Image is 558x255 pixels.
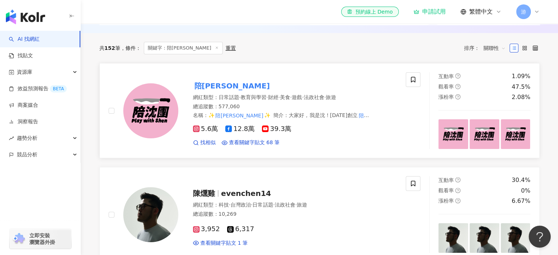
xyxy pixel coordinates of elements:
img: KOL Avatar [123,187,178,242]
span: 法政社會 [304,94,324,100]
div: 47.5% [512,83,530,91]
a: 找相似 [193,139,216,146]
iframe: Help Scout Beacon - Open [529,226,551,248]
span: 互動率 [438,73,454,79]
span: question-circle [455,73,460,79]
a: 查看關鍵字貼文 68 筆 [222,139,280,146]
div: 總追蹤數 ： 10,269 [193,211,397,218]
div: 網紅類型 ： [193,94,397,101]
span: question-circle [455,188,460,193]
a: 申請試用 [413,8,446,15]
span: · [295,202,297,208]
img: chrome extension [12,233,26,245]
span: 關聯性 [484,42,506,54]
span: 科技 [219,202,229,208]
span: 游 [521,8,526,16]
img: post-image [501,119,530,149]
span: 查看關鍵字貼文 1 筆 [200,240,248,247]
span: 6,317 [227,225,254,233]
span: 資源庫 [17,64,32,80]
span: 競品分析 [17,146,37,163]
span: 漲粉率 [438,198,454,204]
span: 美食 [280,94,290,100]
div: 30.4% [512,176,530,184]
span: ✨ [264,112,270,118]
div: 預約線上 Demo [347,8,393,15]
span: 關鍵字：陪[PERSON_NAME] [144,42,223,54]
span: 大家好，我是沈！[DATE]創立 [289,112,357,118]
span: 39.3萬 [262,125,291,133]
img: post-image [438,119,468,149]
div: 共 筆 [99,45,120,51]
img: KOL Avatar [123,83,178,138]
a: 商案媒合 [9,102,38,109]
span: question-circle [455,94,460,99]
span: rise [9,136,14,141]
span: · [266,94,268,100]
div: 排序： [464,42,510,54]
span: 互動率 [438,177,454,183]
span: · [239,94,241,100]
div: 2.08% [512,93,530,101]
mark: 陪[PERSON_NAME] [331,119,380,127]
span: 3,952 [193,225,220,233]
span: 陳燻雞 [193,189,215,198]
span: 名稱 ： [193,112,271,118]
a: 洞察報告 [9,118,38,125]
img: post-image [470,119,499,149]
span: question-circle [455,198,460,203]
div: 重置 [226,45,236,51]
span: 找相似 [200,139,216,146]
a: 預約線上 Demo [341,7,398,17]
span: 遊戲 [292,94,302,100]
mark: 陪[PERSON_NAME] [193,80,271,92]
span: 漲粉率 [438,94,454,100]
span: 日常話題 [252,202,273,208]
span: 5.6萬 [193,125,218,133]
mark: 陪[PERSON_NAME] [215,112,265,120]
div: 網紅類型 ： [193,201,397,209]
div: 6.67% [512,197,530,205]
span: · [251,202,252,208]
img: post-image [438,223,468,253]
span: 旅遊 [326,94,336,100]
a: chrome extension立即安裝 瀏覽器外掛 [10,229,71,249]
a: 效益預測報告BETA [9,85,67,92]
span: 日常話題 [219,94,239,100]
img: post-image [470,223,499,253]
img: logo [6,10,45,24]
div: 1.09% [512,72,530,80]
a: searchAI 找網紅 [9,36,40,43]
span: 觀看率 [438,187,454,193]
span: · [278,94,280,100]
span: 152 [105,45,115,51]
span: · [290,94,292,100]
span: 趨勢分析 [17,130,37,146]
span: evenchen14 [221,189,271,198]
div: 0% [521,187,530,195]
span: 旅遊 [297,202,307,208]
span: 繁體中文 [469,8,493,16]
img: post-image [501,223,530,253]
span: question-circle [455,177,460,182]
span: 台灣政治 [230,202,251,208]
span: · [229,202,230,208]
span: · [273,202,274,208]
span: · [302,94,303,100]
a: 找貼文 [9,52,33,59]
span: 條件 ： [120,45,141,51]
mark: 陪[PERSON_NAME] [193,112,364,127]
span: 觀看率 [438,84,454,90]
span: · [324,94,326,100]
span: 財經 [268,94,278,100]
a: KOL Avatar陪[PERSON_NAME]網紅類型：日常話題·教育與學習·財經·美食·遊戲·法政社會·旅遊總追蹤數：577,060名稱：✨陪[PERSON_NAME]✨簡介：大家好，我是沈... [99,63,540,158]
span: question-circle [455,84,460,89]
a: 查看關鍵字貼文 1 筆 [193,240,248,247]
span: 12.8萬 [225,125,255,133]
span: ✨ [208,112,215,118]
span: 教育與學習 [241,94,266,100]
div: 總追蹤數 ： 577,060 [193,103,397,110]
span: 立即安裝 瀏覽器外掛 [29,232,55,245]
span: 查看關鍵字貼文 68 筆 [229,139,280,146]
